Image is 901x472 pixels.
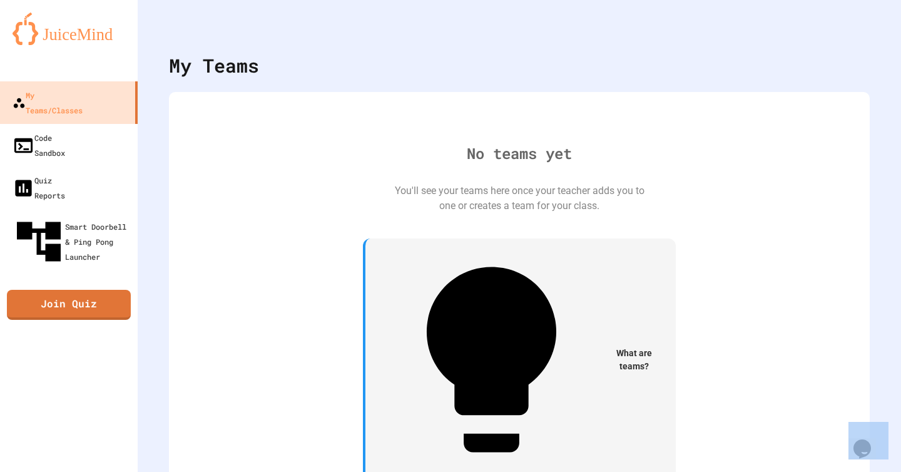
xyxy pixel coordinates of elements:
[7,290,131,320] a: Join Quiz
[394,183,644,213] div: You'll see your teams here once your teacher adds you to one or creates a team for your class.
[13,13,125,45] img: logo-orange.svg
[169,51,259,80] div: My Teams
[608,347,661,373] span: What are teams?
[13,88,83,118] div: My Teams/Classes
[13,215,133,268] div: Smart Doorbell & Ping Pong Launcher
[467,142,572,165] div: No teams yet
[848,422,888,459] iframe: chat widget
[13,173,65,203] div: Quiz Reports
[13,130,65,160] div: Code Sandbox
